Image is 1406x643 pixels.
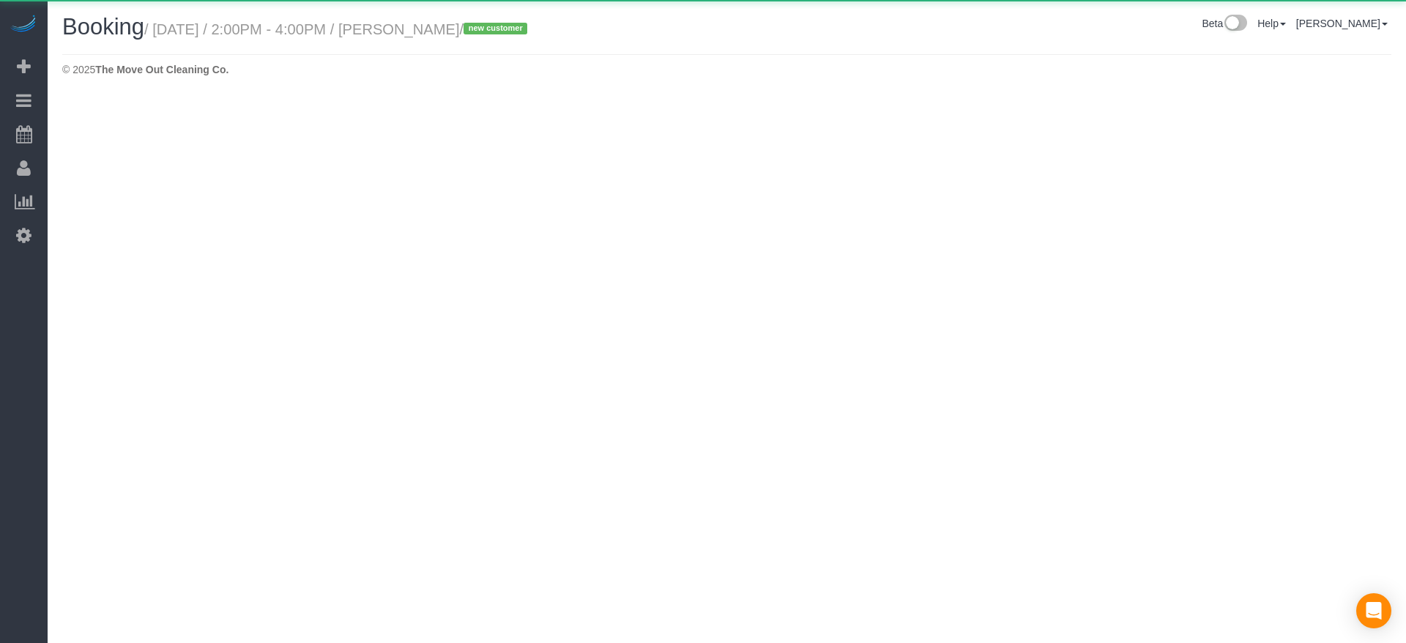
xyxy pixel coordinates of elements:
[62,14,144,40] span: Booking
[1356,593,1391,628] div: Open Intercom Messenger
[1296,18,1388,29] a: [PERSON_NAME]
[144,21,532,37] small: / [DATE] / 2:00PM - 4:00PM / [PERSON_NAME]
[62,62,1391,77] div: © 2025
[95,64,228,75] strong: The Move Out Cleaning Co.
[464,23,527,34] span: new customer
[9,15,38,35] img: Automaid Logo
[1257,18,1286,29] a: Help
[460,21,532,37] span: /
[1202,18,1247,29] a: Beta
[1223,15,1247,34] img: New interface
